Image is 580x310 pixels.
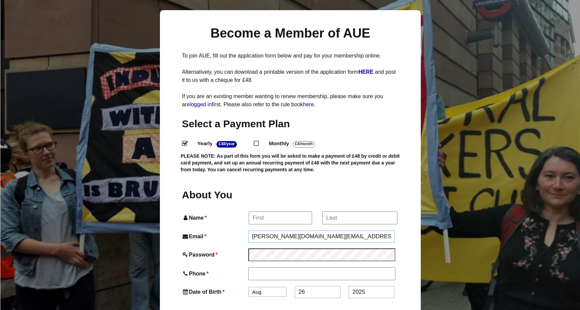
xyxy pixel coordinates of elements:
a: HERE [358,69,375,75]
a: here [303,102,314,107]
label: Monthly - . [263,139,332,149]
p: To join AUE, fill out the application form below and pay for your membership online. [182,52,399,60]
label: Date of Birth [182,287,247,296]
label: Yearly - . [191,139,254,149]
h1: Become a Member of AUE [182,25,399,42]
h2: About You [182,188,247,201]
strong: HERE [358,69,373,75]
p: If you are an existing member wanting to renew membership, please make sure you are first. Please... [182,92,399,109]
label: Name [182,213,247,222]
input: Last [322,212,398,224]
label: Email [182,232,247,241]
span: Select a Payment Plan [182,118,290,129]
p: Alternatively, you can download a printable version of the application form and post it to us wit... [182,68,399,84]
input: First [249,212,312,224]
label: Phone [182,269,247,278]
strong: £48/Year [216,141,237,148]
a: logged in [190,102,212,107]
strong: £4/Month [293,141,315,148]
label: Password [182,250,247,259]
